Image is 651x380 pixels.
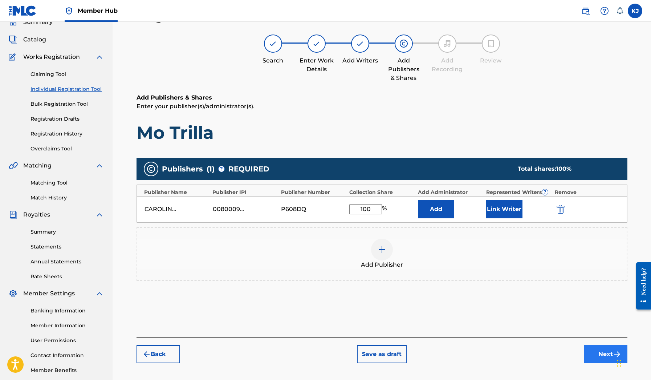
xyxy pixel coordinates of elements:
span: Summary [23,18,53,27]
a: Registration Drafts [30,115,104,123]
img: Catalog [9,35,17,44]
span: Matching [23,161,52,170]
div: Publisher IPI [212,189,277,196]
div: Enter Work Details [298,56,335,74]
img: expand [95,53,104,61]
div: Collection Share [349,189,414,196]
div: User Menu [628,4,642,18]
img: Summary [9,18,17,27]
div: Review [473,56,509,65]
button: Link Writer [486,200,522,218]
span: Royalties [23,210,50,219]
img: MLC Logo [9,5,37,16]
span: Works Registration [23,53,80,61]
div: Notifications [616,7,623,15]
a: Statements [30,243,104,251]
a: Summary [30,228,104,236]
h6: Add Publishers & Shares [137,93,627,102]
span: % [382,204,388,214]
img: help [600,7,609,15]
div: Represented Writers [486,189,551,196]
img: 7ee5dd4eb1f8a8e3ef2f.svg [142,350,151,359]
span: Catalog [23,35,46,44]
a: Contact Information [30,352,104,359]
div: Publisher Number [281,189,346,196]
div: Search [255,56,291,65]
div: Total shares: [518,165,613,173]
img: Works Registration [9,53,18,61]
span: ? [219,166,224,172]
a: Banking Information [30,307,104,315]
img: step indicator icon for Add Recording [443,39,452,48]
img: Matching [9,161,18,170]
p: Enter your publisher(s)/administrator(s). [137,102,627,111]
a: Public Search [578,4,593,18]
div: Add Writers [342,56,378,65]
img: Top Rightsholder [65,7,73,15]
img: search [581,7,590,15]
img: f7272a7cc735f4ea7f67.svg [613,350,622,359]
iframe: Chat Widget [615,345,651,380]
img: publishers [147,165,155,173]
a: Annual Statements [30,258,104,266]
span: Member Hub [78,7,118,15]
span: Add Publisher [361,260,403,269]
a: User Permissions [30,337,104,344]
span: 100 % [556,165,571,172]
a: Matching Tool [30,179,104,187]
div: Help [597,4,612,18]
button: Save as draft [357,345,407,363]
span: ( 1 ) [207,163,215,174]
div: Add Recording [429,56,465,74]
a: Individual Registration Tool [30,85,104,93]
img: expand [95,210,104,219]
a: Member Information [30,322,104,330]
img: step indicator icon for Add Publishers & Shares [399,39,408,48]
img: Member Settings [9,289,17,298]
a: Member Benefits [30,367,104,374]
img: Royalties [9,210,17,219]
img: expand [95,161,104,170]
img: 12a2ab48e56ec057fbd8.svg [557,205,565,214]
span: Publishers [162,163,203,174]
span: Member Settings [23,289,75,298]
a: Bulk Registration Tool [30,100,104,108]
iframe: Resource Center [631,256,651,316]
button: Add [418,200,454,218]
img: step indicator icon for Add Writers [356,39,365,48]
img: add [378,245,386,254]
button: Back [137,345,180,363]
span: REQUIRED [228,163,269,174]
a: Rate Sheets [30,273,104,280]
a: CatalogCatalog [9,35,46,44]
button: Next [584,345,627,363]
a: Overclaims Tool [30,145,104,153]
span: ? [542,189,548,195]
img: step indicator icon for Enter Work Details [312,39,321,48]
h1: Mo Trilla [137,122,627,143]
div: Add Publishers & Shares [386,56,422,82]
img: expand [95,289,104,298]
div: Remove [555,189,620,196]
img: step indicator icon for Review [487,39,495,48]
a: Match History [30,194,104,202]
div: Publisher Name [144,189,209,196]
a: Registration History [30,130,104,138]
div: Add Administrator [418,189,483,196]
div: Drag [617,352,621,374]
a: Claiming Tool [30,70,104,78]
img: step indicator icon for Search [269,39,277,48]
a: SummarySummary [9,18,53,27]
